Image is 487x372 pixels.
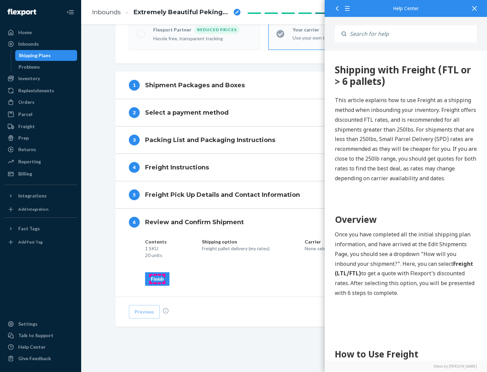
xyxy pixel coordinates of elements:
div: Give Feedback [18,355,51,362]
p: Contents [145,238,167,245]
div: Reporting [18,158,41,165]
button: Fast Tags [4,223,77,234]
a: Talk to Support [4,330,77,341]
button: 5Freight Pick Up Details and Contact Information [115,181,454,208]
p: 20 units [145,252,167,259]
div: Orders [18,99,34,106]
button: 3Packing List and Packaging Instructions [115,126,454,154]
h1: Overview [10,162,152,176]
div: Integrations [18,192,47,199]
div: Freight [18,123,35,130]
button: 4Freight Instructions [115,154,454,181]
div: Problems [19,64,40,70]
h1: How to Use Freight [10,297,152,310]
h4: Packing List and Packaging Instructions [145,136,275,144]
div: 4 [129,162,140,173]
div: Home [18,29,32,36]
p: Shipping option [202,238,270,245]
div: Prep [18,135,29,141]
div: Reduced prices [194,26,240,34]
div: Replenishments [18,87,54,94]
div: 1 [129,80,140,91]
button: Previous [129,305,160,319]
span: Extremely Beautiful Pekingese [134,8,231,17]
a: Orders [4,97,77,108]
a: Parcel [4,109,77,120]
a: Prep [4,133,77,143]
button: 2Select a payment method [115,99,454,126]
p: This article explains how to use Freight as a shipping method when inbounding your inventory. Fre... [10,45,152,132]
button: Integrations [4,190,77,201]
button: Finish [145,272,169,286]
div: Flexport Partner [153,26,194,33]
h4: Select a payment method [145,108,229,117]
h4: Freight Instructions [145,163,209,172]
button: Give Feedback [4,353,77,364]
div: Inbounds [18,41,39,47]
div: Returns [18,146,36,153]
h2: Step 1: Boxes and Labels [10,317,152,329]
ol: breadcrumbs [87,2,246,22]
button: 1Shipment Packages and Boxes [115,72,454,99]
div: Help Center [335,6,477,11]
div: Billing [18,170,32,177]
img: Flexport logo [7,9,36,16]
a: Settings [4,319,77,329]
div: 360 Shipping with Freight (FTL or > 6 pallets) [10,14,152,36]
a: Problems [15,62,77,72]
div: Add Fast Tag [18,239,43,245]
a: Add Fast Tag [4,237,77,248]
p: 1 SKU [145,245,167,252]
h4: Shipment Packages and Boxes [145,81,245,90]
p: Freight pallet delivery (my rates) [202,245,270,252]
a: Inbounds [92,8,121,16]
a: Elevio by [PERSON_NAME] [335,364,477,369]
div: Talk to Support [18,332,53,339]
p: Carrier [305,238,336,245]
p: None selected [305,245,336,252]
h4: Freight Pick Up Details and Contact Information [145,190,300,199]
div: 3 [129,135,140,145]
button: Close Navigation [64,5,77,19]
a: Replenishments [4,85,77,96]
a: Returns [4,144,77,155]
a: Add Integration [4,204,77,215]
div: Inventory [18,75,40,82]
div: Add Integration [18,206,48,212]
a: Reporting [4,156,77,167]
div: 5 [129,189,140,200]
div: 6 [129,217,140,228]
div: Shipping Plans [19,52,51,59]
div: Fast Tags [18,225,40,232]
a: Inbounds [4,39,77,49]
div: 2 [129,107,140,118]
a: Home [4,27,77,38]
p: Once you have completed all the initial shipping plan information, and have arrived at the Edit S... [10,179,152,247]
h4: Review and Confirm Shipment [145,218,244,227]
div: Help Center [18,344,46,350]
div: Settings [18,321,38,327]
div: Finish [151,276,164,282]
div: Use your own transportation [293,34,391,41]
a: Shipping Plans [15,50,77,61]
a: Inventory [4,73,77,84]
div: Your carrier [293,26,391,33]
a: Freight [4,121,77,132]
a: Billing [4,168,77,179]
div: Hassle free, transparent tracking [153,35,252,42]
button: 6Review and Confirm Shipment [115,209,454,236]
input: Search [346,25,477,42]
a: Help Center [4,342,77,352]
div: Parcel [18,111,32,118]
